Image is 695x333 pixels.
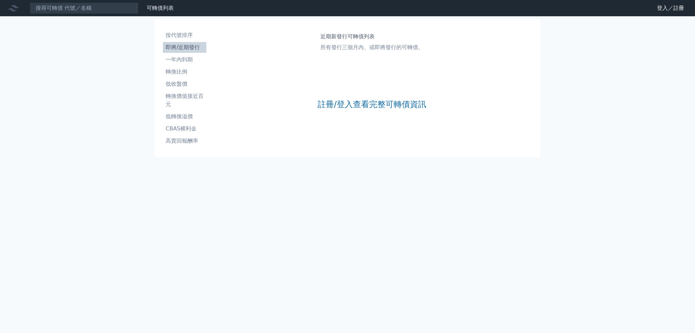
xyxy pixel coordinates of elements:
li: 轉換價值接近百元 [163,92,206,108]
a: 轉換比例 [163,66,206,77]
a: 可轉債列表 [147,5,174,11]
a: 註冊/登入查看完整可轉債資訊 [318,99,426,110]
a: 按代號排序 [163,30,206,41]
a: 轉換價值接近百元 [163,91,206,110]
li: 按代號排序 [163,31,206,39]
li: CBAS權利金 [163,125,206,133]
li: 即將/近期發行 [163,43,206,51]
a: 低轉換溢價 [163,111,206,122]
h1: 近期新發行可轉債列表 [320,33,424,41]
li: 高賣回報酬率 [163,137,206,145]
a: 登入／註冊 [652,3,690,14]
a: CBAS權利金 [163,123,206,134]
a: 一年內到期 [163,54,206,65]
a: 高賣回報酬率 [163,136,206,146]
a: 低收盤價 [163,79,206,89]
li: 一年內到期 [163,56,206,64]
a: 即將/近期發行 [163,42,206,53]
li: 低收盤價 [163,80,206,88]
li: 轉換比例 [163,68,206,76]
input: 搜尋可轉債 代號／名稱 [30,2,138,14]
p: 所有發行三個月內、或即將發行的可轉債。 [320,43,424,51]
li: 低轉換溢價 [163,112,206,121]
